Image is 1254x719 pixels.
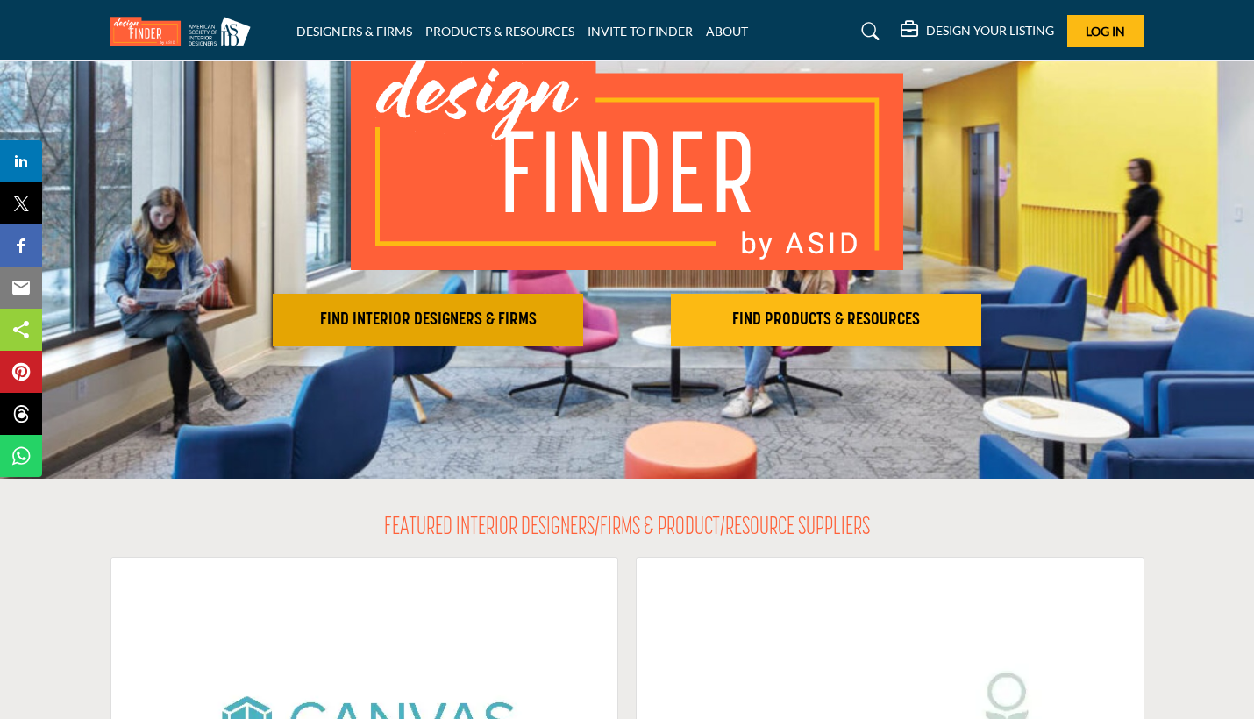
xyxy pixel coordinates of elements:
button: Log In [1067,15,1144,47]
a: DESIGNERS & FIRMS [296,24,412,39]
h2: FIND PRODUCTS & RESOURCES [676,310,976,331]
button: FIND INTERIOR DESIGNERS & FIRMS [273,294,583,346]
button: FIND PRODUCTS & RESOURCES [671,294,981,346]
h2: FEATURED INTERIOR DESIGNERS/FIRMS & PRODUCT/RESOURCE SUPPLIERS [384,514,870,544]
a: ABOUT [706,24,748,39]
h5: DESIGN YOUR LISTING [926,23,1054,39]
a: Search [844,18,891,46]
div: DESIGN YOUR LISTING [901,21,1054,42]
span: Log In [1086,24,1125,39]
a: PRODUCTS & RESOURCES [425,24,574,39]
img: image [351,42,903,270]
img: Site Logo [110,17,260,46]
h2: FIND INTERIOR DESIGNERS & FIRMS [278,310,578,331]
a: INVITE TO FINDER [588,24,693,39]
